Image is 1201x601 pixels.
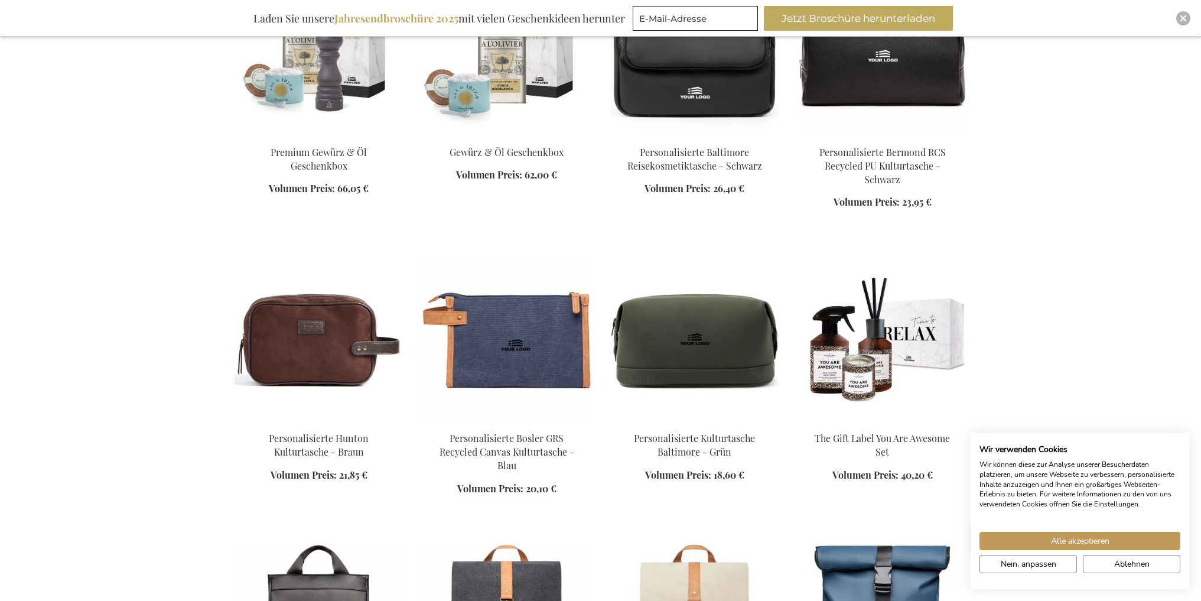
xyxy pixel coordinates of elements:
a: Personalisierte Bosler GRS Recycled Canvas Kulturtasche - Blau [440,432,574,472]
a: Personalised Bosler GRS Recycled Canvas Toiletry Bag - Blue [422,417,591,428]
span: Volumen Preis: [269,182,335,194]
a: Volumen Preis: 21,85 € [271,469,367,482]
span: 21,85 € [339,469,367,481]
img: Personalised Hunton Toiletry Bag - Brown [235,256,403,422]
span: Ablehnen [1114,558,1150,570]
span: 62,00 € [525,168,557,181]
a: Premium Gewürz & Öl Geschenkbox [271,146,367,172]
a: Personalised Hunton Toiletry Bag - Brown [235,417,403,428]
img: The Gift Label You Are Awesome Set [798,256,967,422]
span: Volumen Preis: [834,196,900,208]
span: Volumen Preis: [645,182,711,194]
span: 26,40 € [713,182,744,194]
img: Close [1180,15,1187,22]
span: Alle akzeptieren [1051,535,1109,547]
button: Akzeptieren Sie alle cookies [979,532,1180,550]
span: 40,20 € [901,469,933,481]
b: Jahresendbroschüre 2025 [334,11,458,25]
a: Volumen Preis: 62,00 € [456,168,557,182]
a: Premium Gewürz & Öl Geschenkbox [235,131,403,142]
div: Laden Sie unsere mit vielen Geschenkideen herunter [248,6,630,31]
span: Volumen Preis: [645,469,711,481]
a: Volumen Preis: 66,05 € [269,182,369,196]
a: Personalisierte Bermond RCS Recycled PU Kulturtasche - Schwarz [819,146,946,186]
button: cookie Einstellungen anpassen [979,555,1077,573]
a: Volumen Preis: 18,60 € [645,469,744,482]
img: Personalised Baltimore Toiletry Bag - Green [610,256,779,422]
a: Personalised Baltimore Toiletry Bag - Green [610,417,779,428]
span: Volumen Preis: [271,469,337,481]
span: 66,05 € [337,182,369,194]
a: Gewürz & Öl Geschenkbox [422,131,591,142]
a: The Gift Label You Are Awesome Set [798,417,967,428]
a: Gewürz & Öl Geschenkbox [450,146,564,158]
a: Personalisierte Baltimore Reisekosmetiktasche - Schwarz [627,146,762,172]
a: Personalised Bermond RCS Recycled PU Toiletry Bag - Black [798,131,967,142]
span: Volumen Preis: [832,469,899,481]
form: marketing offers and promotions [633,6,761,34]
a: The Gift Label You Are Awesome Set [815,432,950,458]
h2: Wir verwenden Cookies [979,444,1180,455]
a: Volumen Preis: 40,20 € [832,469,933,482]
span: Nein, anpassen [1001,558,1056,570]
input: E-Mail-Adresse [633,6,758,31]
span: Volumen Preis: [457,482,523,495]
a: Personalisierte Kulturtasche Baltimore - Grün [634,432,755,458]
span: Volumen Preis: [456,168,522,181]
a: Volumen Preis: 26,40 € [645,182,744,196]
a: Volumen Preis: 23,95 € [834,196,932,209]
button: Jetzt Broschüre herunterladen [764,6,953,31]
a: Personalised Baltimore Travel Toiletry Bag - Black [610,131,779,142]
p: Wir können diese zur Analyse unserer Besucherdaten platzieren, um unsere Webseite zu verbessern, ... [979,460,1180,509]
button: Alle verweigern cookies [1083,555,1180,573]
div: Close [1176,11,1190,25]
span: 23,95 € [902,196,932,208]
span: 18,60 € [714,469,744,481]
a: Personalisierte Hunton Kulturtasche - Braun [269,432,369,458]
img: Personalised Bosler GRS Recycled Canvas Toiletry Bag - Blue [422,256,591,422]
a: Volumen Preis: 20,10 € [457,482,556,496]
span: 20,10 € [526,482,556,495]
